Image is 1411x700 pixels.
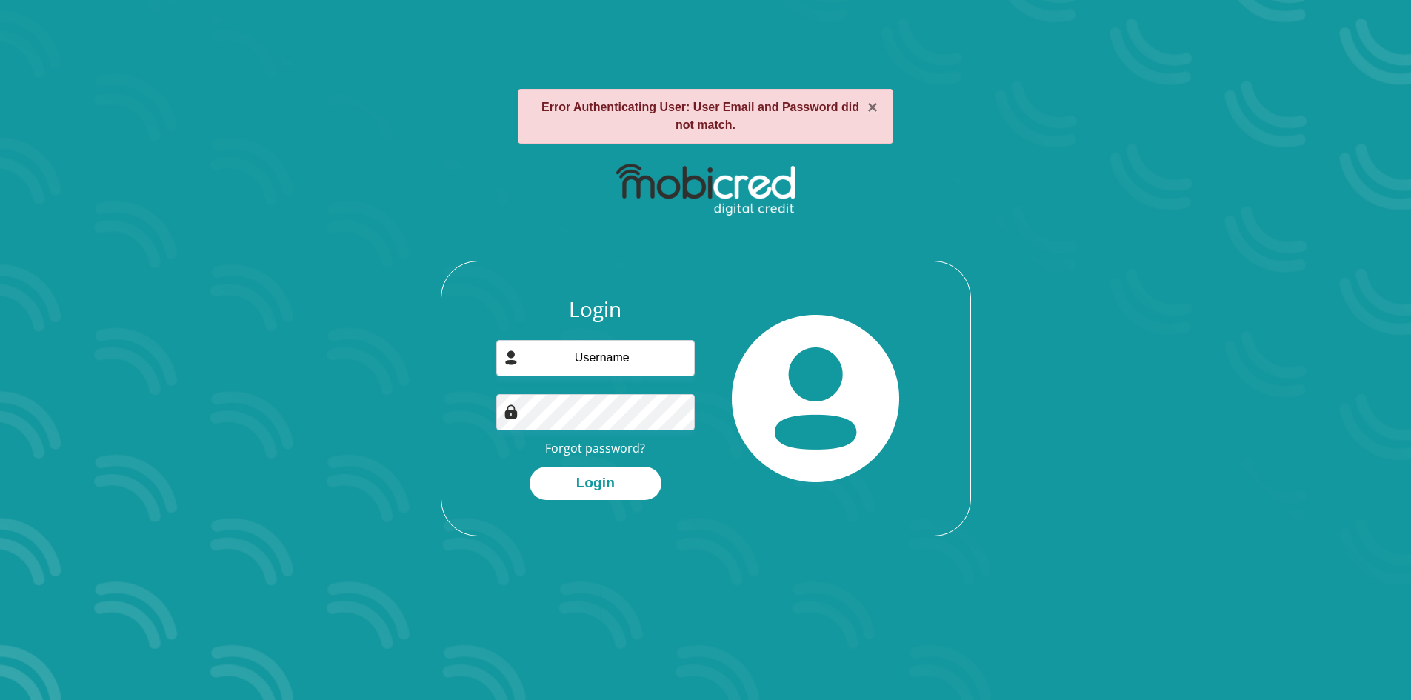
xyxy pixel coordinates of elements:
button: Login [530,467,661,500]
img: Image [504,404,518,419]
button: × [867,99,878,116]
input: Username [496,340,695,376]
img: mobicred logo [616,164,795,216]
h3: Login [496,297,695,322]
strong: Error Authenticating User: User Email and Password did not match. [541,101,859,131]
a: Forgot password? [545,440,645,456]
img: user-icon image [504,350,518,365]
